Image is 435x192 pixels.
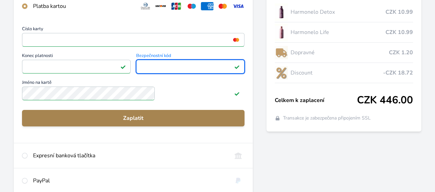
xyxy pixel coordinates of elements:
[22,54,131,60] span: Konec platnosti
[33,2,134,10] div: Platba kartou
[22,87,155,100] input: Jméno na kartěPlatné pole
[22,110,244,126] button: Zaplatit
[33,177,226,185] div: PayPal
[275,64,288,81] img: discount-lo.png
[385,8,413,16] span: CZK 10.99
[275,44,288,61] img: delivery-lo.png
[232,151,244,160] img: onlineBanking_CZ.svg
[385,28,413,36] span: CZK 10.99
[201,2,214,10] img: amex.svg
[28,114,239,122] span: Zaplatit
[283,115,371,122] span: Transakce je zabezpečena připojením SSL
[291,48,389,57] span: Dopravné
[216,2,229,10] img: mc.svg
[33,151,226,160] div: Expresní banková tlačítka
[185,2,198,10] img: maestro.svg
[291,28,385,36] span: Harmonelo Life
[234,91,240,96] img: Platné pole
[357,94,413,106] span: CZK 446.00
[275,24,288,41] img: CLEAN_LIFE_se_stinem_x-lo.jpg
[389,48,413,57] span: CZK 1.20
[170,2,183,10] img: jcb.svg
[22,80,244,87] span: Jméno na kartě
[25,62,128,71] iframe: Iframe pro datum vypršení platnosti
[136,54,245,60] span: Bezpečnostní kód
[291,69,383,77] span: Discount
[120,64,126,69] img: Platné pole
[139,2,152,10] img: diners.svg
[22,27,244,33] span: Číslo karty
[232,2,244,10] img: visa.svg
[154,2,167,10] img: discover.svg
[291,8,385,16] span: Harmonelo Detox
[232,177,244,185] img: paypal.svg
[275,96,357,104] span: Celkem k zaplacení
[383,69,413,77] span: -CZK 18.72
[275,3,288,21] img: DETOX_se_stinem_x-lo.jpg
[139,62,242,71] iframe: Iframe pro bezpečnostní kód
[231,37,241,43] img: mc
[25,35,241,45] iframe: Iframe pro číslo karty
[234,64,240,69] img: Platné pole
